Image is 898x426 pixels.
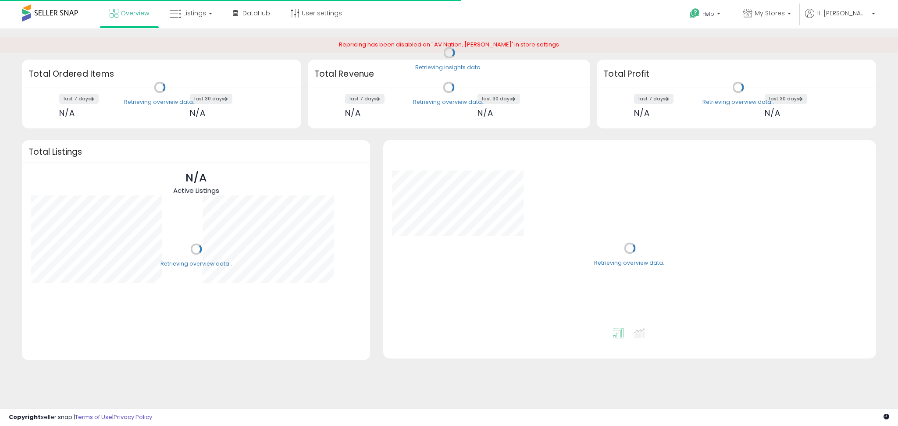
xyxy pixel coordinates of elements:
[121,9,149,18] span: Overview
[755,9,785,18] span: My Stores
[805,9,875,28] a: Hi [PERSON_NAME]
[242,9,270,18] span: DataHub
[683,1,729,28] a: Help
[702,98,774,106] div: Retrieving overview data..
[160,260,232,268] div: Retrieving overview data..
[702,10,714,18] span: Help
[594,259,666,267] div: Retrieving overview data..
[183,9,206,18] span: Listings
[124,98,196,106] div: Retrieving overview data..
[413,98,485,106] div: Retrieving overview data..
[339,40,559,49] span: Repricing has been disabled on ' AV Nation, [PERSON_NAME]' in store settings
[689,8,700,19] i: Get Help
[816,9,869,18] span: Hi [PERSON_NAME]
